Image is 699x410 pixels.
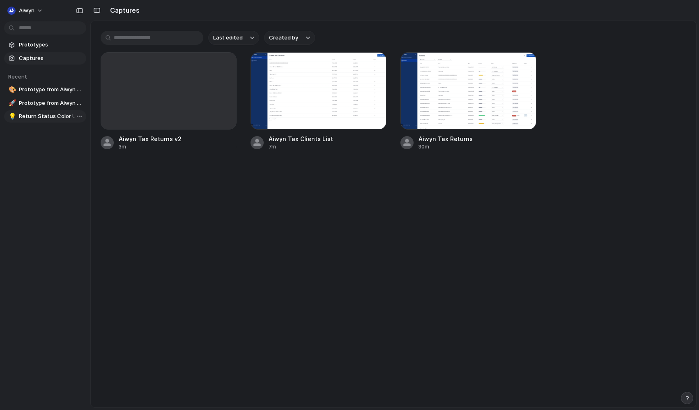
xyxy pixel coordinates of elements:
a: 🎨Prototype from Aiwyn Tax Returns v2 [4,83,86,96]
button: Aiwyn [4,4,47,17]
span: Prototype from Aiwyn Tax Returns v2 [19,86,83,94]
span: Last edited [213,34,243,42]
button: Created by [264,31,315,45]
span: Aiwyn [19,7,34,15]
button: 🎨 [7,86,16,94]
a: Captures [4,52,86,65]
a: 🚀Prototype from Aiwyn Tax Clients List [4,97,86,109]
a: Prototypes [4,39,86,51]
div: 7m [269,143,333,151]
div: 🎨 [9,85,14,95]
div: 🚀 [9,98,14,108]
button: 🚀 [7,99,16,107]
a: 💡Return Status Color Update: Ready for Review [4,110,86,123]
div: 3m [119,143,182,151]
span: Captures [19,54,83,63]
h2: Captures [107,5,140,15]
div: 💡 [9,112,14,121]
div: Aiwyn Tax Returns v2 [119,134,182,143]
span: Prototype from Aiwyn Tax Clients List [19,99,83,107]
span: Prototypes [19,41,83,49]
div: Aiwyn Tax Returns [418,134,473,143]
div: Aiwyn Tax Clients List [269,134,333,143]
button: 💡 [7,112,16,120]
span: Created by [269,34,298,42]
button: Last edited [208,31,259,45]
span: Return Status Color Update: Ready for Review [19,112,83,120]
div: 30m [418,143,473,151]
span: Recent [8,73,27,80]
